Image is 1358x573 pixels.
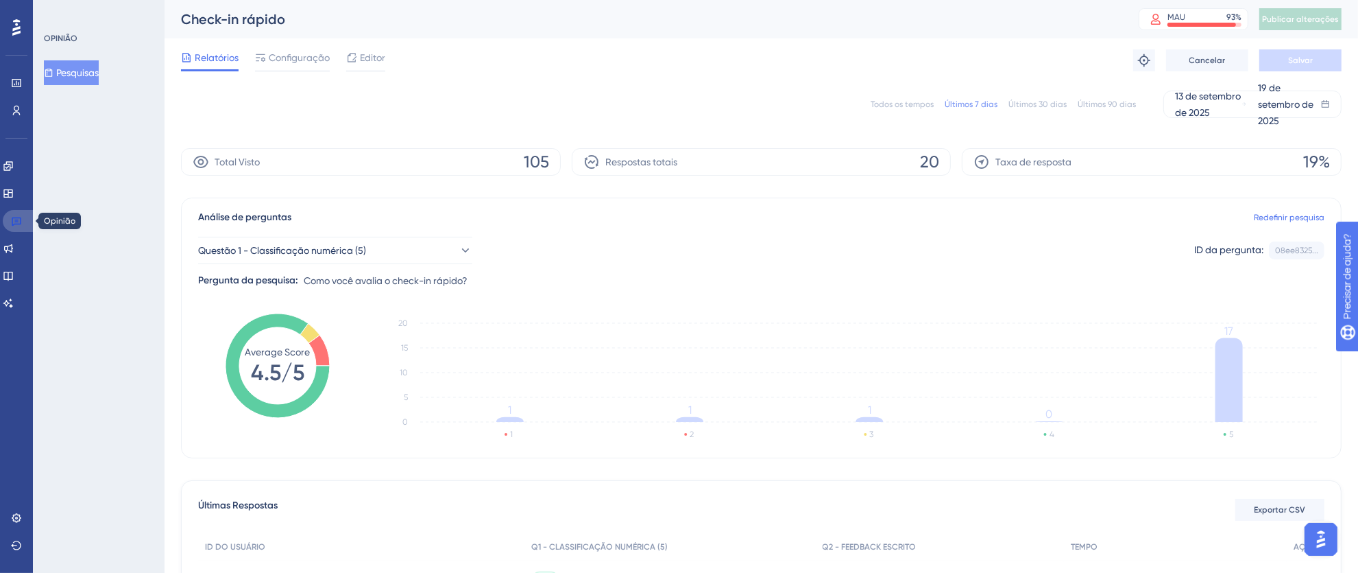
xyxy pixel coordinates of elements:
[823,542,917,552] font: Q2 - FEEDBACK ESCRITO
[398,318,408,328] tspan: 20
[205,542,265,552] font: ID DO USUÁRIO
[198,211,291,223] font: Análise de perguntas
[1046,408,1053,421] tspan: 0
[1166,49,1248,71] button: Cancelar
[402,417,408,427] tspan: 0
[198,237,472,264] button: Questão 1 - Classificação numérica (5)
[1229,430,1233,439] text: 5
[1258,82,1313,126] font: 19 de setembro de 2025
[690,430,694,439] text: 2
[245,347,311,358] tspan: Average Score
[1300,519,1342,560] iframe: Iniciador do Assistente de IA do UserGuiding
[400,368,408,377] tspan: 10
[251,360,304,386] tspan: 4.5/5
[1235,499,1324,521] button: Exportar CSV
[1050,430,1054,439] text: 4
[868,404,871,417] tspan: 1
[44,34,77,43] font: OPINIÃO
[360,52,385,63] font: Editor
[1259,49,1342,71] button: Salvar
[1224,325,1233,338] tspan: 17
[995,156,1071,167] font: Taxa de resposta
[44,60,99,85] button: Pesquisas
[1078,100,1136,109] font: Últimos 90 dias
[269,52,330,63] font: Configuração
[870,430,874,439] text: 3
[1008,100,1067,109] font: Últimos 30 dias
[1262,14,1339,24] font: Publicar alterações
[56,67,99,78] font: Pesquisas
[1167,12,1185,22] font: MAU
[1294,542,1318,552] font: AÇÃO
[1235,12,1241,22] font: %
[1303,152,1330,172] font: 19%
[524,152,549,172] font: 105
[871,100,934,109] font: Todos os tempos
[215,156,260,167] font: Total Visto
[1071,542,1098,552] font: TEMPO
[1254,213,1324,222] font: Redefinir pesquisa
[688,404,692,417] tspan: 1
[531,542,668,552] font: Q1 - CLASSIFICAÇÃO NUMÉRICA (5)
[401,343,408,353] tspan: 15
[1226,12,1235,22] font: 93
[605,156,677,167] font: Respostas totais
[510,430,513,439] text: 1
[1275,246,1318,255] font: 08ee8325...
[181,11,285,27] font: Check-in rápido
[920,152,939,172] font: 20
[1175,91,1241,118] font: 13 de setembro de 2025
[945,100,997,109] font: Últimos 7 dias
[509,404,512,417] tspan: 1
[1288,56,1313,65] font: Salvar
[198,245,366,256] font: Questão 1 - Classificação numérica (5)
[195,52,239,63] font: Relatórios
[1259,8,1342,30] button: Publicar alterações
[198,500,278,511] font: Últimas Respostas
[304,275,468,286] font: Como você avalia o check-in rápido?
[1194,244,1263,255] font: ID da pergunta:
[1254,505,1306,515] font: Exportar CSV
[32,6,118,16] font: Precisar de ajuda?
[1189,56,1226,65] font: Cancelar
[198,274,298,286] font: Pergunta da pesquisa:
[404,393,408,402] tspan: 5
